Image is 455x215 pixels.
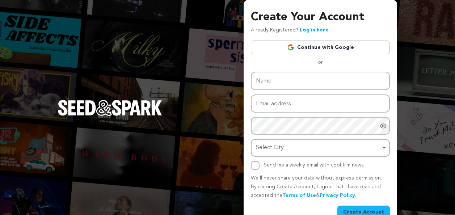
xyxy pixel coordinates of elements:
[251,94,390,113] input: Email address
[320,193,355,198] a: Privacy Policy
[58,100,162,116] img: Seed&Spark Logo
[282,193,316,198] a: Terms of Use
[251,72,390,90] input: Name
[251,9,390,26] h3: Create Your Account
[313,59,327,66] span: or
[287,44,294,51] img: Google logo
[380,122,387,130] a: Show password as plain text. Warning: this will display your password on the screen.
[264,163,364,168] label: Send me a weekly email with cool film news
[300,28,329,33] a: Log in here
[251,26,329,35] p: Already Registered?
[251,41,390,54] a: Continue with Google
[251,174,390,200] p: We’ll never share your data without express permission. By clicking Create Account, I agree that ...
[58,100,162,130] a: Seed&Spark Homepage
[256,143,380,153] div: Select City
